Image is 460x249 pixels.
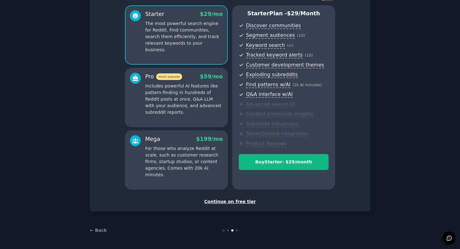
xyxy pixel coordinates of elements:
p: The most powerful search engine for Reddit. Find communities, search them efficiently, and track ... [145,20,223,53]
span: Subreddit influencers [246,121,299,127]
span: ( 2k AI minutes ) [293,83,322,87]
span: Segment audiences [246,32,295,39]
a: ← Back [90,228,107,233]
div: Starter [145,10,164,18]
span: Keyword search [246,42,285,49]
span: ( 10 ) [297,33,305,38]
span: Tracked keyword alerts [246,52,303,58]
span: Find patterns w/AI [246,82,290,88]
span: Advanced search UI [246,101,295,108]
span: Product Reviews [246,141,286,147]
button: BuyStarter- $29/month [239,154,329,170]
div: Buy Starter - $ 29 /month [239,159,328,165]
span: Content promotion insights [246,111,313,117]
div: Continue on free tier [96,198,364,205]
span: Slack/Discord integration [246,131,308,137]
p: Starter Plan - [239,10,329,17]
div: Mega [145,135,160,143]
span: $ 59 /mo [200,73,223,80]
span: ( 10 ) [305,53,313,57]
span: $ 199 /mo [196,136,223,142]
span: $ 29 /month [287,10,320,17]
span: $ 29 /mo [200,11,223,17]
span: most popular [156,73,182,80]
div: Pro [145,73,182,81]
p: For those who analyze Reddit at scale, such as customer research firms, startup studios, or conte... [145,145,223,178]
span: ( ∞ ) [287,43,294,48]
span: Discover communities [246,22,301,29]
span: Q&A interface w/AI [246,91,293,98]
span: Exploding subreddits [246,72,298,78]
p: Includes powerful AI features like pattern-finding in hundreds of Reddit posts at once, Q&A LLM w... [145,83,223,116]
span: Customer development themes [246,62,324,68]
